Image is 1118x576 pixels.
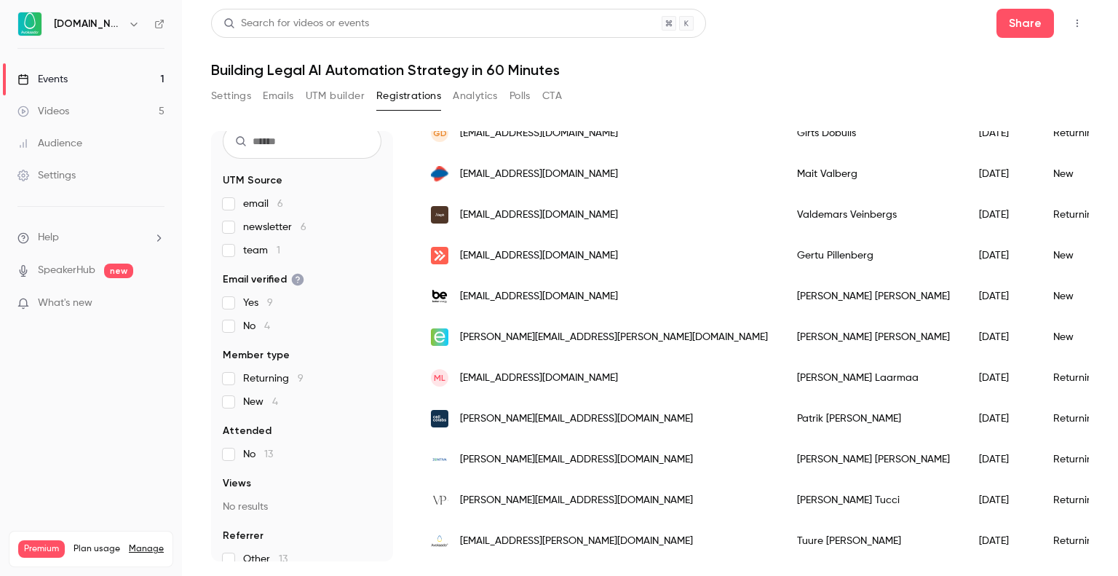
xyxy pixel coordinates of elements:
[964,439,1039,480] div: [DATE]
[17,230,164,245] li: help-dropdown-opener
[17,104,69,119] div: Videos
[223,348,290,363] span: Member type
[431,166,448,183] img: ipfdigital.com
[996,9,1054,38] button: Share
[104,264,133,278] span: new
[306,84,365,108] button: UTM builder
[782,480,964,521] div: [PERSON_NAME] Tucci
[782,521,964,561] div: Tuure [PERSON_NAME]
[277,245,280,256] span: 1
[460,289,618,304] span: [EMAIL_ADDRESS][DOMAIN_NAME]
[460,208,618,223] span: [EMAIL_ADDRESS][DOMAIN_NAME]
[279,554,288,564] span: 13
[223,173,282,188] span: UTM Source
[433,127,447,140] span: GD
[782,398,964,439] div: Patrik [PERSON_NAME]
[460,452,693,467] span: [PERSON_NAME][EMAIL_ADDRESS][DOMAIN_NAME]
[431,410,448,427] img: cellcolabs.com
[782,194,964,235] div: Valdemars Veinbergs
[964,235,1039,276] div: [DATE]
[277,199,283,209] span: 6
[223,476,251,491] span: Views
[74,543,120,555] span: Plan usage
[460,126,618,141] span: [EMAIL_ADDRESS][DOMAIN_NAME]
[431,451,448,468] img: zentiva.com
[782,317,964,358] div: [PERSON_NAME] [PERSON_NAME]
[460,330,768,345] span: [PERSON_NAME][EMAIL_ADDRESS][PERSON_NAME][DOMAIN_NAME]
[460,167,618,182] span: [EMAIL_ADDRESS][DOMAIN_NAME]
[376,84,441,108] button: Registrations
[460,248,618,264] span: [EMAIL_ADDRESS][DOMAIN_NAME]
[211,61,1089,79] h1: Building Legal AI Automation Strategy in 60 Minutes
[18,540,65,558] span: Premium
[38,263,95,278] a: SpeakerHub
[263,84,293,108] button: Emails
[264,449,273,459] span: 13
[243,243,280,258] span: team
[223,424,271,438] span: Attended
[460,534,693,549] span: [EMAIL_ADDRESS][PERSON_NAME][DOMAIN_NAME]
[782,235,964,276] div: Gertu Pillenberg
[18,12,41,36] img: Avokaado.io
[431,206,448,224] img: alephholding.com
[223,272,304,287] span: Email verified
[243,319,270,334] span: No
[129,543,164,555] a: Manage
[211,84,251,108] button: Settings
[460,371,618,386] span: [EMAIL_ADDRESS][DOMAIN_NAME]
[510,84,531,108] button: Polls
[272,397,278,407] span: 4
[301,222,306,232] span: 6
[17,72,68,87] div: Events
[243,197,283,211] span: email
[223,500,381,514] p: No results
[267,298,273,308] span: 9
[964,521,1039,561] div: [DATE]
[453,84,498,108] button: Analytics
[431,288,448,305] img: betterenergy.dk
[298,374,304,384] span: 9
[964,154,1039,194] div: [DATE]
[243,371,304,386] span: Returning
[17,136,82,151] div: Audience
[460,493,693,508] span: [PERSON_NAME][EMAIL_ADDRESS][DOMAIN_NAME]
[782,154,964,194] div: Mait Valberg
[431,328,448,346] img: eleport.com
[964,358,1039,398] div: [DATE]
[243,220,306,234] span: newsletter
[38,296,92,311] span: What's new
[223,16,369,31] div: Search for videos or events
[223,173,381,567] section: facet-groups
[264,321,270,331] span: 4
[964,317,1039,358] div: [DATE]
[54,17,122,31] h6: [DOMAIN_NAME]
[431,247,448,264] img: ridango.com
[434,371,445,384] span: ML
[38,230,59,245] span: Help
[782,276,964,317] div: [PERSON_NAME] [PERSON_NAME]
[782,439,964,480] div: [PERSON_NAME] [PERSON_NAME]
[243,395,278,409] span: New
[460,411,693,427] span: [PERSON_NAME][EMAIL_ADDRESS][DOMAIN_NAME]
[782,358,964,398] div: [PERSON_NAME] Laarmaa
[17,168,76,183] div: Settings
[431,532,448,550] img: avokaado.io
[223,529,263,543] span: Referrer
[243,296,273,310] span: Yes
[243,552,288,567] span: Other
[964,194,1039,235] div: [DATE]
[431,492,448,509] img: vaultpatrimony.com
[782,113,964,154] div: Girts Dobulis
[964,480,1039,521] div: [DATE]
[964,398,1039,439] div: [DATE]
[964,276,1039,317] div: [DATE]
[964,113,1039,154] div: [DATE]
[542,84,562,108] button: CTA
[243,447,273,462] span: No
